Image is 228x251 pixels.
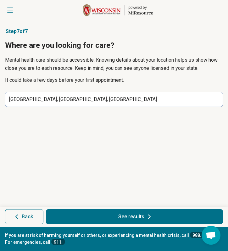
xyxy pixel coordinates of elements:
[5,232,223,246] p: If you are at risk of harming yourself or others, or experiencing a mental health crisis, call Fo...
[190,232,204,238] a: 988.
[22,214,33,219] span: Back
[5,56,223,72] p: Mental health care should be accessible. Knowing details about your location helps us show how cl...
[83,3,153,18] a: University of Wisconsin-Madisonpowered by
[9,96,157,103] div: [GEOGRAPHIC_DATA], [GEOGRAPHIC_DATA], [GEOGRAPHIC_DATA]
[5,76,223,84] p: It could take a few days before your first appointment.
[5,209,43,224] button: Back
[83,3,120,18] img: University of Wisconsin-Madison
[128,5,153,10] div: powered by
[6,6,14,14] button: Navigations
[202,226,220,245] div: Open chat
[5,28,223,35] p: Step 7 of 7
[5,40,223,51] h1: Where are you looking for care?
[51,239,65,245] a: 911.
[46,209,223,224] button: See results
